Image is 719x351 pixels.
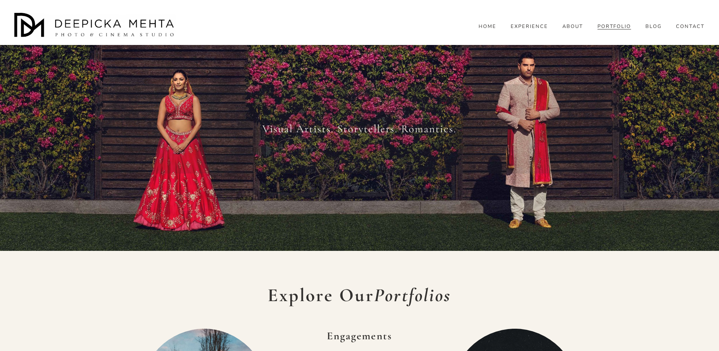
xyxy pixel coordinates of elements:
span: Visual Artists. Storytellers. Romantics. [262,122,457,135]
strong: Engagements [327,329,392,342]
strong: Explore Our [268,284,451,306]
a: PORTFOLIO [597,23,631,30]
em: Portfolios [374,284,451,306]
span: BLOG [645,24,662,30]
a: HOME [479,23,496,30]
img: Austin Wedding Photographer - Deepicka Mehta Photography &amp; Cinematography [14,13,177,39]
a: CONTACT [676,23,705,30]
a: ABOUT [562,23,583,30]
a: folder dropdown [645,23,662,30]
a: EXPERIENCE [511,23,548,30]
